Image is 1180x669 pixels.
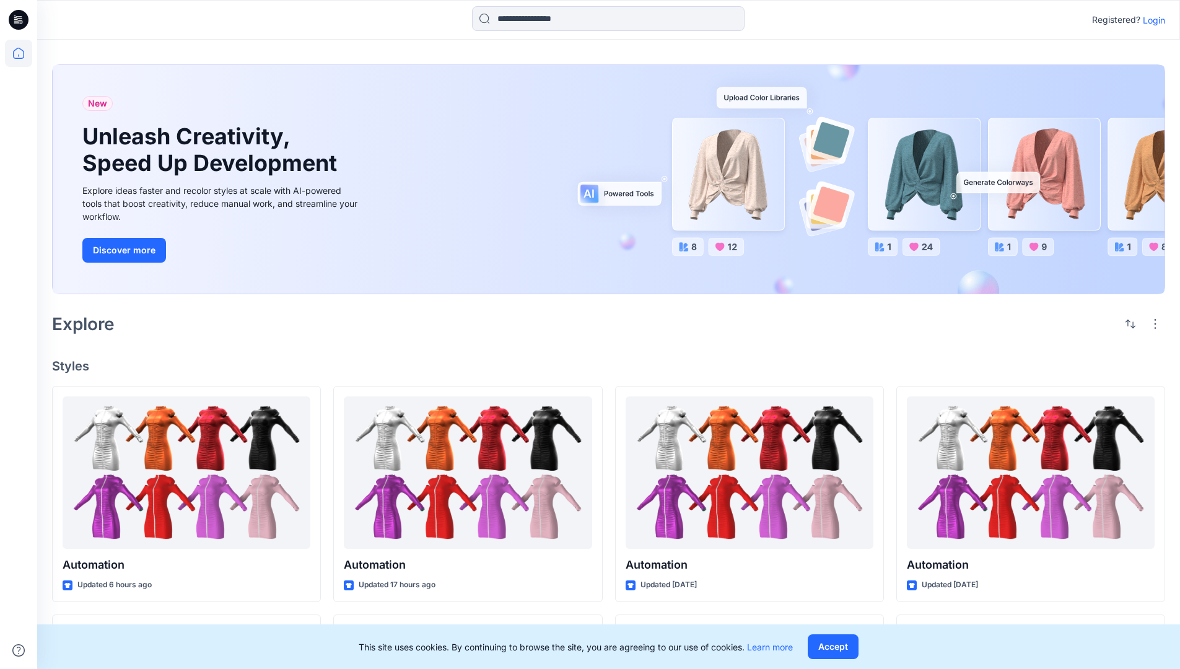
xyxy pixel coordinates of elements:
[82,123,343,177] h1: Unleash Creativity, Speed Up Development
[808,634,859,659] button: Accept
[747,642,793,652] a: Learn more
[626,556,873,574] p: Automation
[82,238,361,263] a: Discover more
[82,238,166,263] button: Discover more
[359,579,435,592] p: Updated 17 hours ago
[1143,14,1165,27] p: Login
[344,396,592,549] a: Automation
[344,556,592,574] p: Automation
[640,579,697,592] p: Updated [DATE]
[907,556,1155,574] p: Automation
[626,396,873,549] a: Automation
[63,556,310,574] p: Automation
[1092,12,1140,27] p: Registered?
[77,579,152,592] p: Updated 6 hours ago
[52,314,115,334] h2: Explore
[359,641,793,654] p: This site uses cookies. By continuing to browse the site, you are agreeing to our use of cookies.
[922,579,978,592] p: Updated [DATE]
[907,396,1155,549] a: Automation
[63,396,310,549] a: Automation
[82,184,361,223] div: Explore ideas faster and recolor styles at scale with AI-powered tools that boost creativity, red...
[52,359,1165,374] h4: Styles
[88,96,107,111] span: New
